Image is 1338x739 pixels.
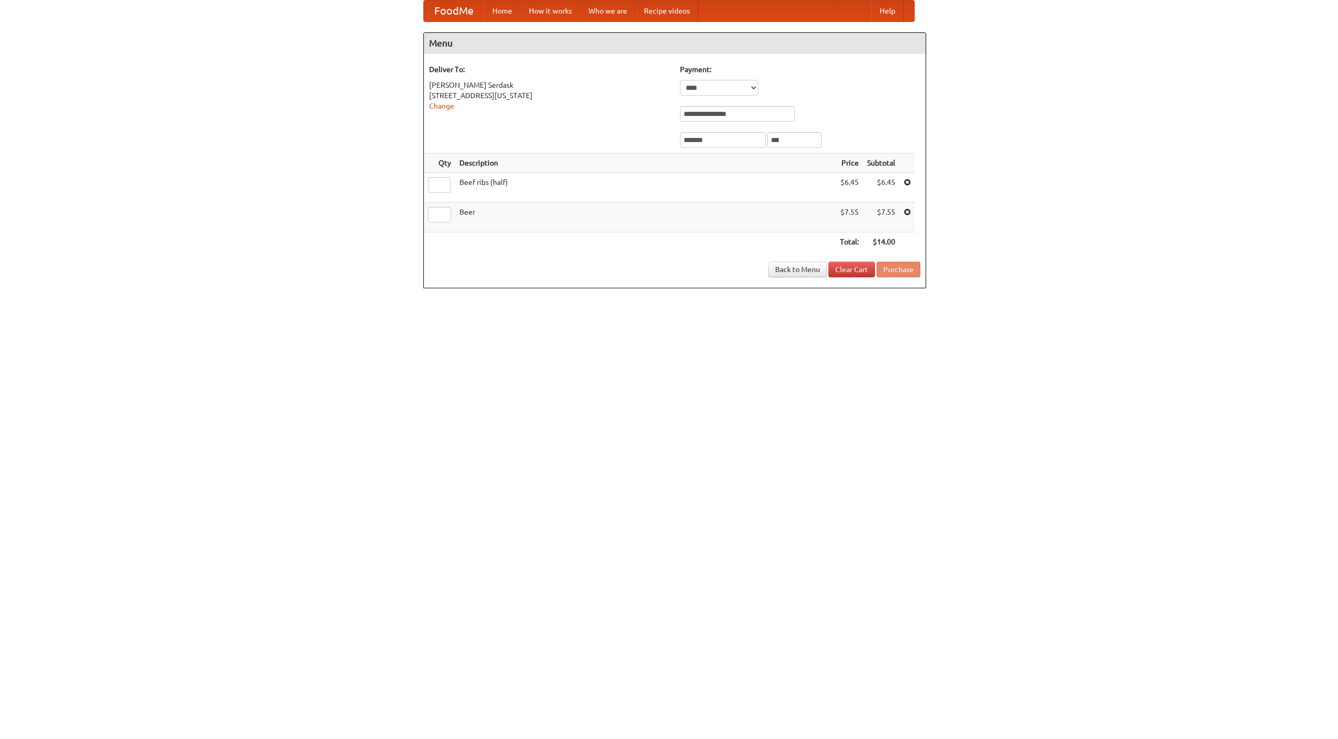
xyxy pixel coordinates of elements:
th: Description [455,154,836,173]
a: Back to Menu [768,262,827,277]
h5: Deliver To: [429,64,670,75]
h5: Payment: [680,64,920,75]
td: Beer [455,203,836,232]
a: Help [871,1,904,21]
a: Change [429,102,454,110]
a: Home [484,1,521,21]
td: $7.55 [836,203,863,232]
a: Clear Cart [828,262,875,277]
th: Subtotal [863,154,899,173]
td: $6.45 [836,173,863,203]
div: [PERSON_NAME] Serdask [429,80,670,90]
td: $6.45 [863,173,899,203]
div: [STREET_ADDRESS][US_STATE] [429,90,670,101]
a: Recipe videos [636,1,698,21]
a: Who we are [580,1,636,21]
td: $7.55 [863,203,899,232]
button: Purchase [876,262,920,277]
th: Price [836,154,863,173]
h4: Menu [424,33,926,54]
a: How it works [521,1,580,21]
td: Beef ribs (half) [455,173,836,203]
th: Total: [836,232,863,252]
th: $14.00 [863,232,899,252]
th: Qty [424,154,455,173]
a: FoodMe [424,1,484,21]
